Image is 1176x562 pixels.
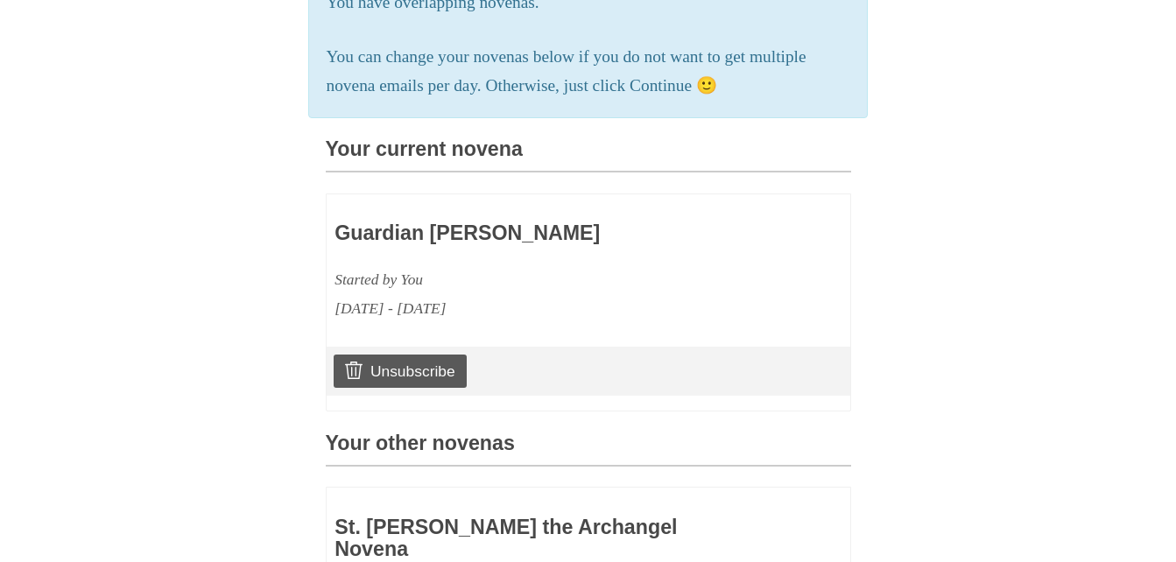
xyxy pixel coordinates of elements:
[334,355,466,388] a: Unsubscribe
[334,265,739,294] div: Started by You
[334,222,739,245] h3: Guardian [PERSON_NAME]
[327,43,850,101] p: You can change your novenas below if you do not want to get multiple novena emails per day. Other...
[334,294,739,323] div: [DATE] - [DATE]
[326,432,851,467] h3: Your other novenas
[334,516,739,561] h3: St. [PERSON_NAME] the Archangel Novena
[326,138,851,172] h3: Your current novena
